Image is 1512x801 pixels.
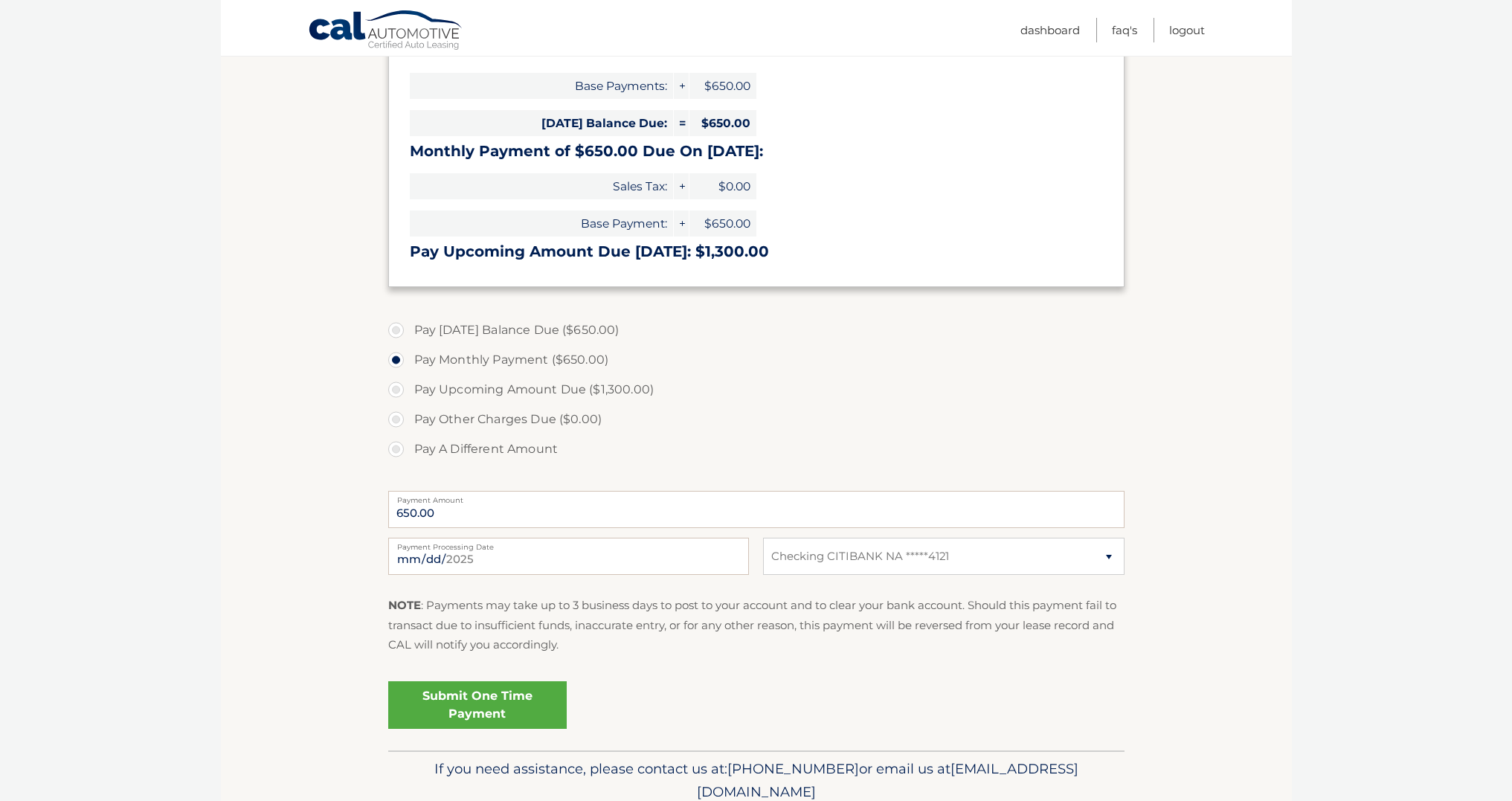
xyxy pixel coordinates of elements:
[410,73,673,99] span: Base Payments:
[388,681,567,729] a: Submit One Time Payment
[674,110,689,136] span: =
[410,173,673,199] span: Sales Tax:
[674,73,689,99] span: +
[410,210,673,237] span: Base Payment:
[410,110,673,136] span: [DATE] Balance Due:
[1169,18,1205,42] a: Logout
[674,173,689,199] span: +
[388,375,1125,405] label: Pay Upcoming Amount Due ($1,300.00)
[1112,18,1137,42] a: FAQ's
[410,242,1103,261] h3: Pay Upcoming Amount Due [DATE]: $1,300.00
[674,210,689,237] span: +
[689,210,756,237] span: $650.00
[1020,18,1080,42] a: Dashboard
[388,538,749,575] input: Payment Date
[388,538,749,550] label: Payment Processing Date
[388,345,1125,375] label: Pay Monthly Payment ($650.00)
[388,405,1125,434] label: Pay Other Charges Due ($0.00)
[388,491,1125,528] input: Payment Amount
[410,142,1103,161] h3: Monthly Payment of $650.00 Due On [DATE]:
[388,434,1125,464] label: Pay A Different Amount
[388,598,421,612] strong: NOTE
[388,596,1125,654] p: : Payments may take up to 3 business days to post to your account and to clear your bank account....
[689,73,756,99] span: $650.00
[689,110,756,136] span: $650.00
[388,491,1125,503] label: Payment Amount
[727,760,859,777] span: [PHONE_NUMBER]
[308,10,464,53] a: Cal Automotive
[388,315,1125,345] label: Pay [DATE] Balance Due ($650.00)
[689,173,756,199] span: $0.00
